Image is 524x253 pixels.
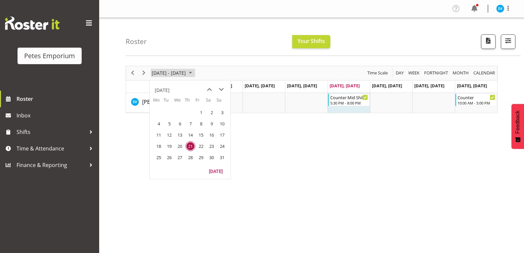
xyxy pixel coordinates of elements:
[142,98,183,106] a: [PERSON_NAME]
[175,141,185,151] span: Wednesday, August 20, 2025
[17,94,96,104] span: Roster
[217,141,227,151] span: Sunday, August 24, 2025
[287,83,317,89] span: [DATE], [DATE]
[196,107,206,117] span: Friday, August 1, 2025
[196,119,206,129] span: Friday, August 8, 2025
[423,69,449,77] button: Fortnight
[185,141,195,151] span: Thursday, August 21, 2025
[185,130,195,140] span: Thursday, August 14, 2025
[142,98,183,105] span: [PERSON_NAME]
[395,69,405,77] button: Timeline Day
[217,119,227,129] span: Sunday, August 10, 2025
[423,69,449,77] span: Fortnight
[472,69,496,77] button: Month
[207,152,217,162] span: Saturday, August 30, 2025
[455,94,497,106] div: Sasha Vandervalk"s event - Counter Begin From Sunday, August 24, 2025 at 10:00:00 AM GMT+12:00 En...
[372,83,402,89] span: [DATE], [DATE]
[154,152,164,162] span: Monday, August 25, 2025
[206,97,217,107] th: Sa
[196,152,206,162] span: Friday, August 29, 2025
[414,83,444,89] span: [DATE], [DATE]
[153,97,164,107] th: Mo
[175,119,185,129] span: Wednesday, August 6, 2025
[501,34,515,49] button: Filter Shifts
[207,107,217,117] span: Saturday, August 2, 2025
[175,152,185,162] span: Wednesday, August 27, 2025
[24,51,75,61] div: Petes Emporium
[298,37,325,45] span: Your Shifts
[515,110,521,134] span: Feedback
[140,69,148,77] button: Next
[17,110,96,120] span: Inbox
[17,144,86,153] span: Time & Attendance
[164,119,174,129] span: Tuesday, August 5, 2025
[366,69,389,77] button: Time Scale
[207,130,217,140] span: Saturday, August 16, 2025
[215,84,227,96] button: next month
[149,66,196,80] div: August 18 - 24, 2025
[458,94,495,101] div: Counter
[292,35,330,48] button: Your Shifts
[330,100,368,105] div: 5:30 PM - 8:00 PM
[185,152,195,162] span: Thursday, August 28, 2025
[481,34,496,49] button: Download a PDF of the roster according to the set date range.
[126,93,200,113] td: Sasha Vandervalk resource
[164,97,174,107] th: Tu
[185,141,195,152] td: Thursday, August 21, 2025
[155,84,170,97] div: title
[203,84,215,96] button: previous month
[126,38,147,45] h4: Roster
[207,141,217,151] span: Saturday, August 23, 2025
[17,160,86,170] span: Finance & Reporting
[185,119,195,129] span: Thursday, August 7, 2025
[164,152,174,162] span: Tuesday, August 26, 2025
[5,17,60,30] img: Rosterit website logo
[330,94,368,101] div: Counter Mid Shift
[202,83,232,89] span: [DATE], [DATE]
[457,83,487,89] span: [DATE], [DATE]
[154,119,164,129] span: Monday, August 4, 2025
[200,93,497,113] table: Timeline Week of August 21, 2025
[217,97,227,107] th: Su
[195,97,206,107] th: Fr
[408,69,420,77] span: Week
[511,104,524,149] button: Feedback - Show survey
[127,66,138,80] div: previous period
[196,130,206,140] span: Friday, August 15, 2025
[126,66,498,113] div: Timeline Week of August 21, 2025
[217,130,227,140] span: Sunday, August 17, 2025
[245,83,275,89] span: [DATE], [DATE]
[154,141,164,151] span: Monday, August 18, 2025
[164,141,174,151] span: Tuesday, August 19, 2025
[151,69,186,77] span: [DATE] - [DATE]
[452,69,469,77] span: Month
[185,97,195,107] th: Th
[175,130,185,140] span: Wednesday, August 13, 2025
[452,69,470,77] button: Timeline Month
[473,69,496,77] span: calendar
[128,69,137,77] button: Previous
[17,127,86,137] span: Shifts
[328,94,370,106] div: Sasha Vandervalk"s event - Counter Mid Shift Begin From Thursday, August 21, 2025 at 5:30:00 PM G...
[205,166,227,176] button: Today
[458,100,495,105] div: 10:00 AM - 5:00 PM
[151,69,195,77] button: August 2025
[164,130,174,140] span: Tuesday, August 12, 2025
[395,69,404,77] span: Day
[217,152,227,162] span: Sunday, August 31, 2025
[330,83,360,89] span: [DATE], [DATE]
[367,69,388,77] span: Time Scale
[217,107,227,117] span: Sunday, August 3, 2025
[174,97,185,107] th: We
[196,141,206,151] span: Friday, August 22, 2025
[154,130,164,140] span: Monday, August 11, 2025
[407,69,421,77] button: Timeline Week
[138,66,149,80] div: next period
[207,119,217,129] span: Saturday, August 9, 2025
[496,5,504,13] img: sasha-vandervalk6911.jpg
